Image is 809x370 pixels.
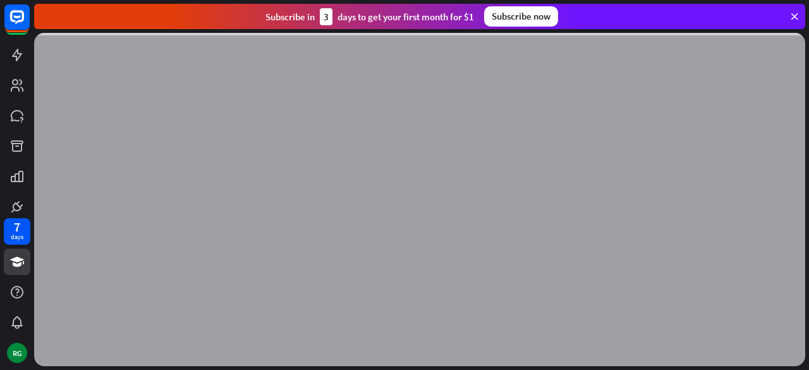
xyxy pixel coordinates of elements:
div: RG [7,343,27,363]
div: 3 [320,8,332,25]
div: days [11,233,23,242]
div: 7 [14,221,20,233]
div: Subscribe now [484,6,558,27]
a: 7 days [4,218,30,245]
div: Subscribe in days to get your first month for $1 [265,8,474,25]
